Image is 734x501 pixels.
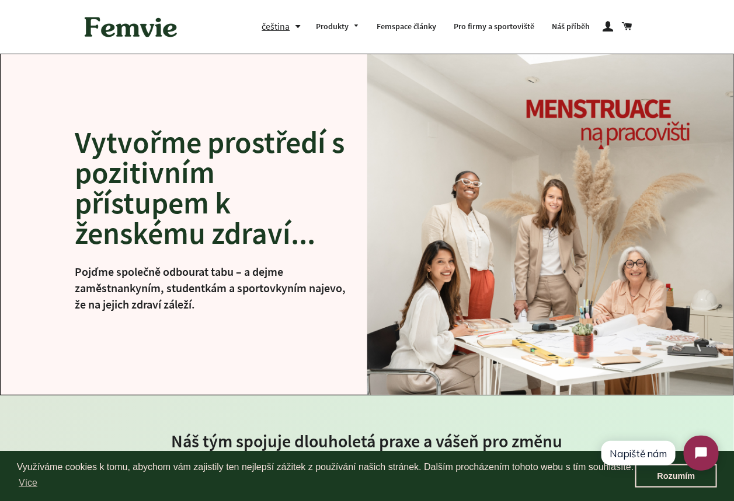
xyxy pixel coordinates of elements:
[307,12,368,42] a: Produkty
[78,9,183,45] img: Femvie
[368,12,445,42] a: Femspace články
[75,127,350,248] h2: Vytvořme prostředí s pozitivním přístupem k ženskému zdraví...
[17,460,635,492] span: Využíváme cookies k tomu, abychom vám zajistily ten nejlepší zážitek z používání našich stránek. ...
[590,426,729,481] iframe: Tidio Chat
[262,19,307,34] button: čeština
[78,430,656,451] h2: Náš tým spojuje dlouholetá praxe a vášeň pro změnu
[543,12,599,42] a: Náš příběh
[75,264,350,313] p: Pojďme společně odbourat tabu – a dejme zaměstnankyním, studentkám a sportovkyním najevo, že na ...
[17,474,39,492] a: learn more about cookies
[445,12,543,42] a: Pro firmy a sportoviště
